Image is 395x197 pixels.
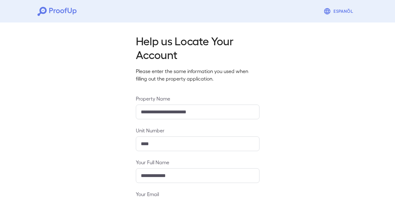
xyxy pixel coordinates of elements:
button: Espanõl [321,5,358,17]
h2: Help us Locate Your Account [136,34,259,61]
label: Unit Number [136,127,259,134]
p: Please enter the same information you used when filling out the property application. [136,67,259,82]
label: Property Name [136,95,259,102]
label: Your Full Name [136,159,259,166]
